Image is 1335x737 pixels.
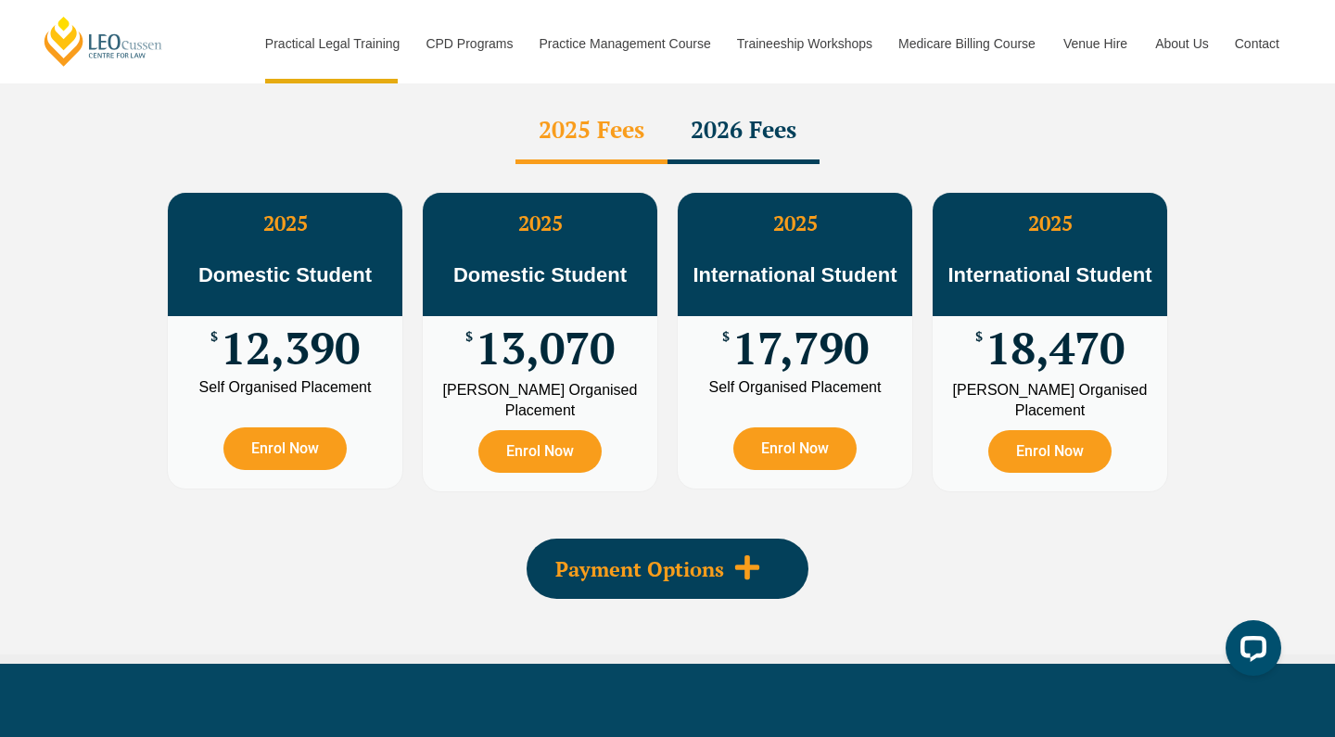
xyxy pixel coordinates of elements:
[423,211,657,235] h3: 2025
[884,4,1049,83] a: Medicare Billing Course
[985,330,1125,366] span: 18,470
[678,211,912,235] h3: 2025
[947,380,1153,421] div: [PERSON_NAME] Organised Placement
[1141,4,1221,83] a: About Us
[1211,613,1289,691] iframe: LiveChat chat widget
[723,4,884,83] a: Traineeship Workshops
[722,330,730,344] span: $
[975,330,983,344] span: $
[210,330,218,344] span: $
[478,430,602,473] a: Enrol Now
[693,263,897,286] span: International Student
[526,4,723,83] a: Practice Management Course
[555,559,724,579] span: Payment Options
[198,263,372,286] span: Domestic Student
[515,99,667,164] div: 2025 Fees
[251,4,413,83] a: Practical Legal Training
[692,380,898,395] div: Self Organised Placement
[1221,4,1293,83] a: Contact
[933,211,1167,235] h3: 2025
[667,99,820,164] div: 2026 Fees
[1049,4,1141,83] a: Venue Hire
[732,330,869,366] span: 17,790
[223,427,347,470] a: Enrol Now
[168,211,402,235] h3: 2025
[988,430,1112,473] a: Enrol Now
[42,15,165,68] a: [PERSON_NAME] Centre for Law
[437,380,643,421] div: [PERSON_NAME] Organised Placement
[948,263,1152,286] span: International Student
[182,380,388,395] div: Self Organised Placement
[453,263,627,286] span: Domestic Student
[733,427,857,470] a: Enrol Now
[412,4,525,83] a: CPD Programs
[476,330,615,366] span: 13,070
[221,330,360,366] span: 12,390
[465,330,473,344] span: $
